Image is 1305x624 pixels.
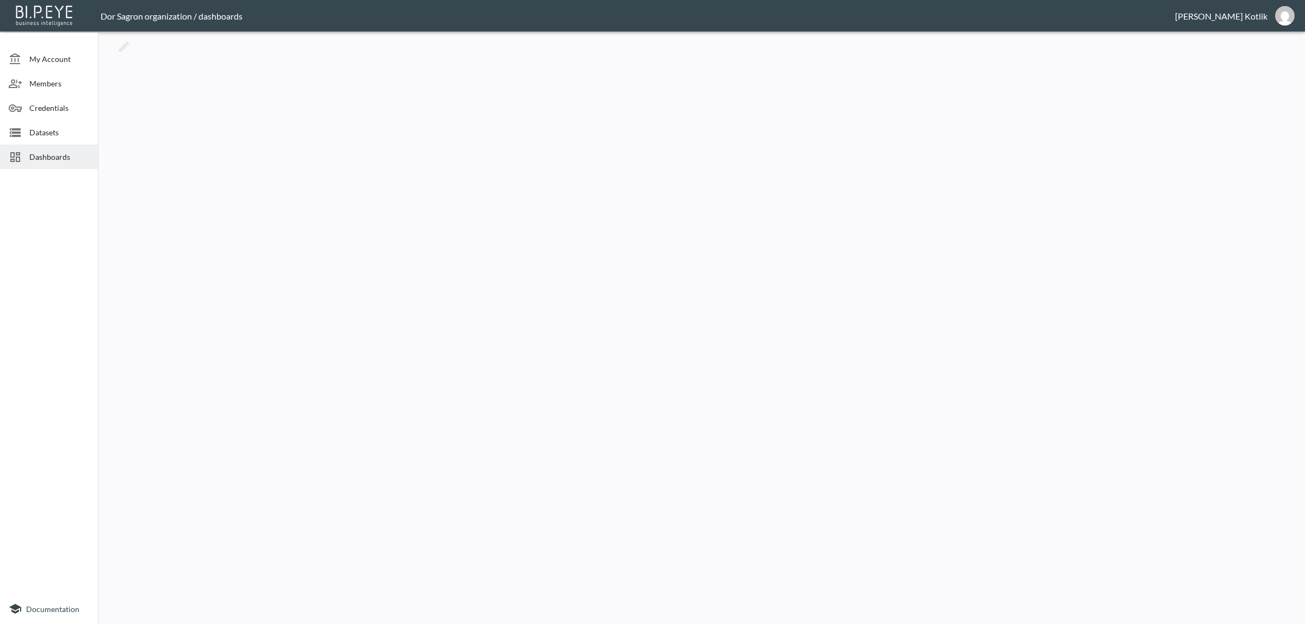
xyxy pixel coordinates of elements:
[29,78,89,89] span: Members
[1267,3,1302,29] button: dinak@ibi.co.il
[29,151,89,163] span: Dashboards
[101,11,1175,21] div: Dor Sagron organization / dashboards
[29,53,89,65] span: My Account
[9,602,89,615] a: Documentation
[117,40,130,53] svg: Edit
[1175,11,1267,21] div: [PERSON_NAME] Kotlik
[1275,6,1295,26] img: 531933d148c321bd54990e2d729438bd
[29,127,89,138] span: Datasets
[26,604,79,614] span: Documentation
[29,102,89,114] span: Credentials
[14,3,76,27] img: bipeye-logo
